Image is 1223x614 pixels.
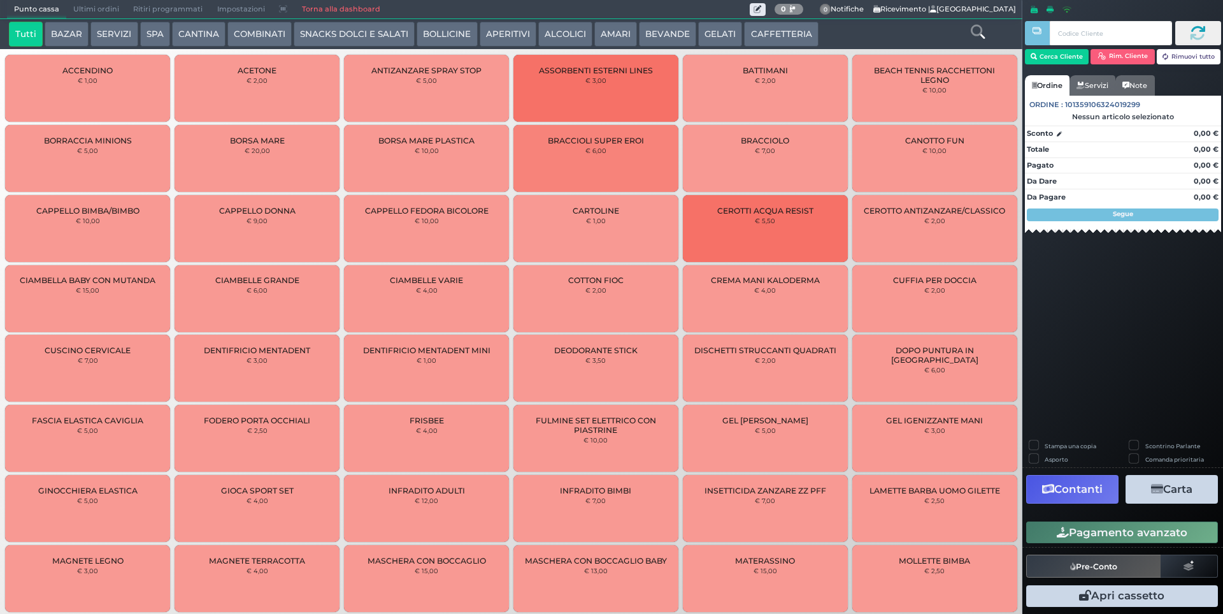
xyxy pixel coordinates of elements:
span: Ultimi ordini [66,1,126,18]
span: GIOCA SPORT SET [221,486,294,495]
small: € 5,00 [416,77,437,84]
small: € 15,00 [76,286,99,294]
small: € 5,50 [755,217,775,224]
span: ANTIZANZARE SPRAY STOP [371,66,482,75]
button: AMARI [594,22,637,47]
span: Impostazioni [210,1,272,18]
small: € 2,00 [755,356,776,364]
span: BATTIMANI [743,66,788,75]
small: € 10,00 [415,217,439,224]
small: € 7,00 [755,497,775,504]
span: GEL IGENIZZANTE MANI [886,416,983,425]
small: € 1,00 [586,217,606,224]
span: BEACH TENNIS RACCHETTONI LEGNO [862,66,1006,85]
small: € 2,50 [924,567,945,574]
button: Apri cassetto [1026,585,1218,607]
span: CAPPELLO BIMBA/BIMBO [36,206,139,216]
button: Contanti [1026,475,1119,504]
b: 0 [781,4,786,13]
small: € 6,00 [585,147,606,154]
small: € 5,00 [755,427,776,434]
small: € 2,50 [247,427,268,434]
span: FODERO PORTA OCCHIALI [204,416,310,425]
small: € 10,00 [922,86,947,94]
strong: Sconto [1027,128,1053,139]
span: DISCHETTI STRUCCANTI QUADRATI [694,346,836,355]
div: Nessun articolo selezionato [1025,112,1221,121]
button: CANTINA [172,22,225,47]
strong: Da Dare [1027,177,1057,186]
small: € 3,00 [585,77,606,84]
span: ACETONE [238,66,276,75]
span: DOPO PUNTURA IN [GEOGRAPHIC_DATA] [862,346,1006,365]
span: DENTIFRICIO MENTADENT [204,346,310,355]
span: DEODORANTE STICK [554,346,638,355]
span: LAMETTE BARBA UOMO GILETTE [869,486,1000,495]
small: € 6,00 [924,366,945,374]
button: Carta [1126,475,1218,504]
span: FULMINE SET ELETTRICO CON PIASTRINE [524,416,668,435]
small: € 2,00 [247,77,268,84]
span: BORSA MARE [230,136,285,145]
label: Stampa una copia [1045,442,1096,450]
button: BOLLICINE [417,22,477,47]
span: Punto cassa [7,1,66,18]
small: € 12,00 [415,497,438,504]
small: € 2,00 [924,217,945,224]
button: Tutti [9,22,43,47]
small: € 2,00 [924,286,945,294]
span: GINOCCHIERA ELASTICA [38,486,138,495]
span: CAPPELLO DONNA [219,206,296,216]
span: 101359106324019299 [1065,99,1140,110]
button: GELATI [698,22,742,47]
a: Ordine [1025,75,1069,96]
span: MATERASSINO [735,556,795,566]
button: Pre-Conto [1026,555,1161,578]
small: € 2,00 [585,286,606,294]
small: € 5,00 [77,147,98,154]
button: Rim. Cliente [1091,49,1155,64]
span: BORSA MARE PLASTICA [378,136,475,145]
span: CUFFIA PER DOCCIA [893,275,976,285]
small: € 5,00 [77,497,98,504]
small: € 4,00 [247,567,268,574]
small: € 10,00 [922,147,947,154]
span: MASCHERA CON BOCCAGLIO [368,556,486,566]
small: € 7,00 [755,147,775,154]
strong: 0,00 € [1194,145,1219,154]
strong: Da Pagare [1027,193,1066,201]
span: INFRADITO BIMBI [560,486,631,495]
small: € 10,00 [415,147,439,154]
span: DENTIFRICIO MENTADENT MINI [363,346,490,355]
span: CARTOLINE [573,206,619,216]
span: CIAMBELLE VARIE [390,275,463,285]
small: € 4,00 [416,427,438,434]
span: BRACCIOLO [741,136,789,145]
span: INFRADITO ADULTI [389,486,465,495]
input: Codice Cliente [1050,21,1171,45]
strong: Segue [1113,210,1133,218]
button: SNACKS DOLCI E SALATI [294,22,415,47]
span: CIAMBELLA BABY CON MUTANDA [20,275,155,285]
span: FASCIA ELASTICA CAVIGLIA [32,416,143,425]
span: CIAMBELLE GRANDE [215,275,299,285]
small: € 2,50 [924,497,945,504]
span: BRACCIOLI SUPER EROI [548,136,644,145]
strong: 0,00 € [1194,177,1219,186]
button: ALCOLICI [538,22,592,47]
small: € 1,00 [78,77,97,84]
small: € 3,00 [77,567,98,574]
span: INSETTICIDA ZANZARE ZZ PFF [704,486,826,495]
small: € 10,00 [583,436,608,444]
strong: 0,00 € [1194,193,1219,201]
span: ASSORBENTI ESTERNI LINES [539,66,653,75]
label: Scontrino Parlante [1145,442,1200,450]
span: Ritiri programmati [126,1,210,18]
span: CANOTTO FUN [905,136,964,145]
strong: 0,00 € [1194,129,1219,138]
span: CEROTTO ANTIZANZARE/CLASSICO [864,206,1005,216]
span: CUSCINO CERVICALE [45,346,131,355]
span: ACCENDINO [62,66,113,75]
small: € 7,00 [585,497,606,504]
span: FRISBEE [410,416,444,425]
